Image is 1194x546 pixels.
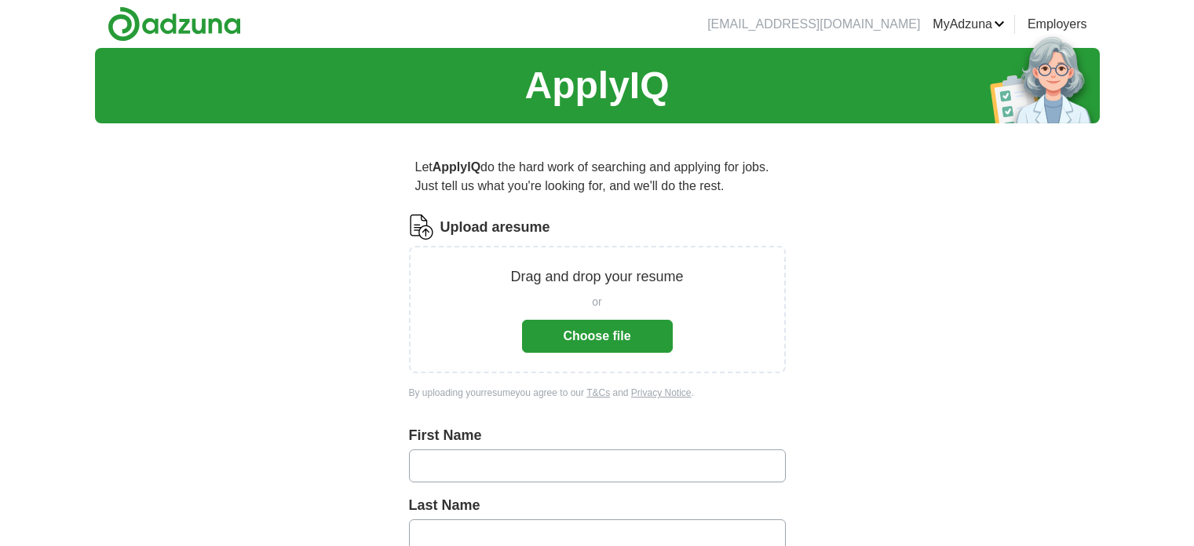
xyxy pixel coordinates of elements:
button: Choose file [522,320,673,353]
label: First Name [409,425,786,446]
a: T&Cs [586,387,610,398]
label: Last Name [409,495,786,516]
h1: ApplyIQ [524,57,669,114]
p: Drag and drop your resume [510,266,683,288]
div: By uploading your resume you agree to our and . [409,386,786,400]
strong: ApplyIQ [433,160,480,174]
img: Adzuna logo [108,6,241,42]
span: or [592,294,601,310]
a: Privacy Notice [631,387,692,398]
li: [EMAIL_ADDRESS][DOMAIN_NAME] [707,15,920,34]
p: Let do the hard work of searching and applying for jobs. Just tell us what you're looking for, an... [409,152,786,202]
a: Employers [1028,15,1087,34]
label: Upload a resume [440,217,550,238]
img: CV Icon [409,214,434,240]
a: MyAdzuna [933,15,1005,34]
